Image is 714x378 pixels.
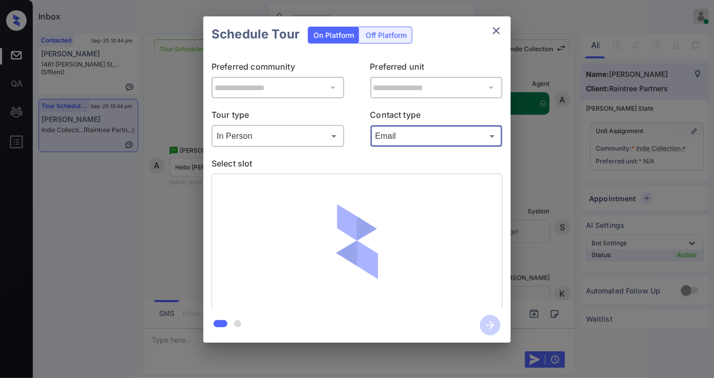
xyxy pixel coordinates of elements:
[297,182,417,302] img: loaderv1.7921fd1ed0a854f04152.gif
[308,27,359,43] div: On Platform
[361,27,412,43] div: Off Platform
[212,109,344,125] p: Tour type
[373,128,500,144] div: Email
[370,109,503,125] p: Contact type
[214,128,342,144] div: In Person
[486,20,507,41] button: close
[212,157,502,174] p: Select slot
[370,60,503,77] p: Preferred unit
[212,60,344,77] p: Preferred community
[203,16,308,52] h2: Schedule Tour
